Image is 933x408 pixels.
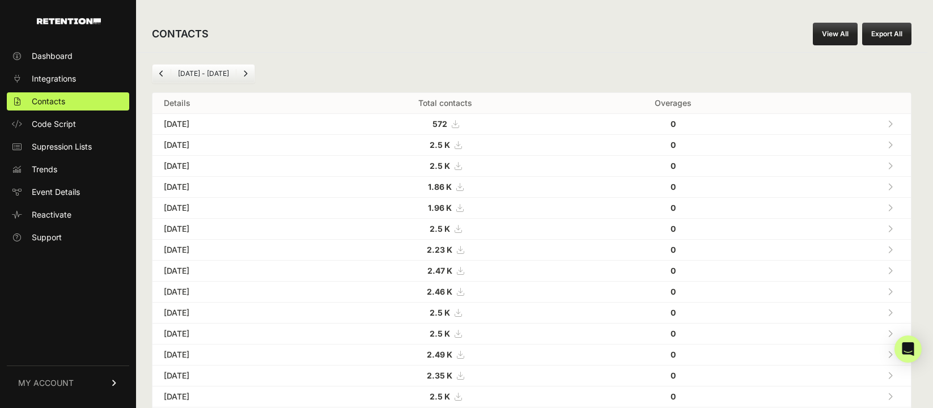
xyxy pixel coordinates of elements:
[671,245,676,254] strong: 0
[427,350,464,359] a: 2.49 K
[432,119,459,129] a: 572
[671,392,676,401] strong: 0
[7,183,129,201] a: Event Details
[430,329,450,338] strong: 2.5 K
[152,303,317,324] td: [DATE]
[152,324,317,345] td: [DATE]
[671,308,676,317] strong: 0
[7,70,129,88] a: Integrations
[427,266,464,275] a: 2.47 K
[671,161,676,171] strong: 0
[671,350,676,359] strong: 0
[671,329,676,338] strong: 0
[671,287,676,296] strong: 0
[428,182,452,192] strong: 1.86 K
[32,164,57,175] span: Trends
[574,93,773,114] th: Overages
[152,386,317,407] td: [DATE]
[894,335,922,363] div: Open Intercom Messenger
[427,266,452,275] strong: 2.47 K
[18,377,74,389] span: MY ACCOUNT
[430,161,461,171] a: 2.5 K
[171,69,236,78] li: [DATE] - [DATE]
[152,114,317,135] td: [DATE]
[7,206,129,224] a: Reactivate
[428,203,452,212] strong: 1.96 K
[32,141,92,152] span: Supression Lists
[430,224,461,233] a: 2.5 K
[7,138,129,156] a: Supression Lists
[432,119,447,129] strong: 572
[37,18,101,24] img: Retention.com
[7,160,129,178] a: Trends
[32,209,71,220] span: Reactivate
[7,115,129,133] a: Code Script
[7,228,129,246] a: Support
[427,287,452,296] strong: 2.46 K
[671,224,676,233] strong: 0
[813,23,858,45] a: View All
[671,266,676,275] strong: 0
[430,308,450,317] strong: 2.5 K
[32,232,62,243] span: Support
[430,392,450,401] strong: 2.5 K
[428,203,463,212] a: 1.96 K
[430,329,461,338] a: 2.5 K
[152,135,317,156] td: [DATE]
[32,186,80,198] span: Event Details
[152,365,317,386] td: [DATE]
[671,182,676,192] strong: 0
[236,65,255,83] a: Next
[430,161,450,171] strong: 2.5 K
[152,26,209,42] h2: CONTACTS
[671,140,676,150] strong: 0
[862,23,911,45] button: Export All
[32,96,65,107] span: Contacts
[152,240,317,261] td: [DATE]
[430,224,450,233] strong: 2.5 K
[152,198,317,219] td: [DATE]
[671,371,676,380] strong: 0
[430,392,461,401] a: 2.5 K
[32,50,73,62] span: Dashboard
[317,93,574,114] th: Total contacts
[7,47,129,65] a: Dashboard
[152,177,317,198] td: [DATE]
[427,245,464,254] a: 2.23 K
[7,92,129,110] a: Contacts
[7,365,129,400] a: MY ACCOUNT
[152,345,317,365] td: [DATE]
[152,65,171,83] a: Previous
[427,245,452,254] strong: 2.23 K
[32,73,76,84] span: Integrations
[430,308,461,317] a: 2.5 K
[671,203,676,212] strong: 0
[427,371,452,380] strong: 2.35 K
[671,119,676,129] strong: 0
[152,219,317,240] td: [DATE]
[427,287,464,296] a: 2.46 K
[152,261,317,282] td: [DATE]
[428,182,463,192] a: 1.86 K
[430,140,450,150] strong: 2.5 K
[430,140,461,150] a: 2.5 K
[427,371,464,380] a: 2.35 K
[32,118,76,130] span: Code Script
[152,156,317,177] td: [DATE]
[427,350,452,359] strong: 2.49 K
[152,282,317,303] td: [DATE]
[152,93,317,114] th: Details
